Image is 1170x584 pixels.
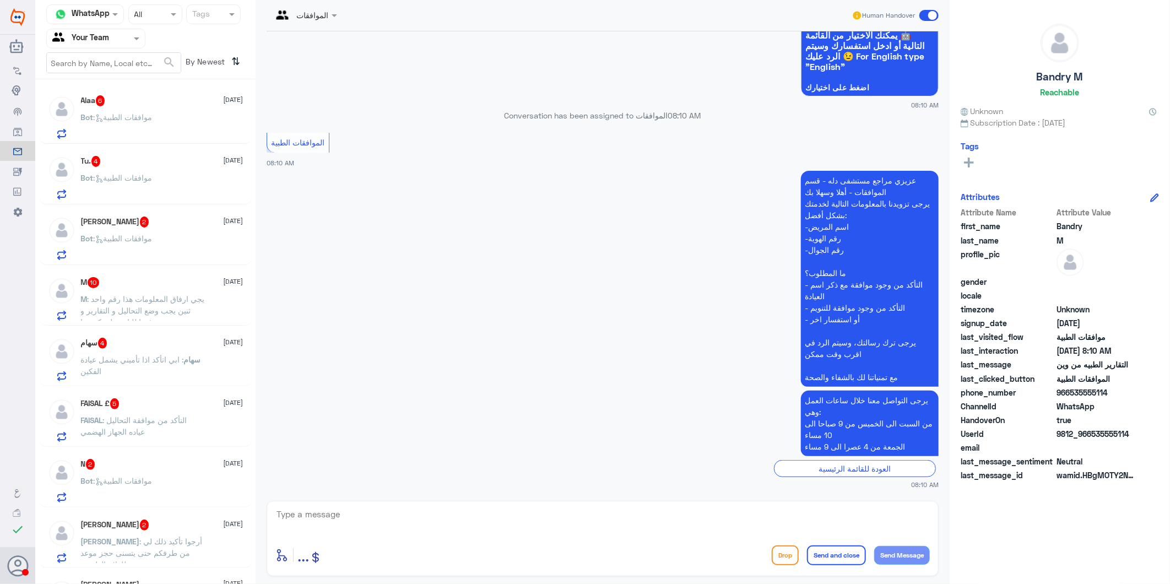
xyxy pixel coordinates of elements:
[48,217,75,244] img: defaultAdmin.png
[81,398,120,409] h5: FAISAL £
[224,519,243,529] span: [DATE]
[81,355,184,376] span: : ابي اتأكد اذا تأميني يشمل عيادة الفكين
[110,398,120,409] span: 5
[94,112,153,122] span: : موافقات الطبية
[224,458,243,468] span: [DATE]
[81,338,107,349] h5: سهام
[863,10,916,20] span: Human Handover
[81,537,140,546] span: [PERSON_NAME]
[1057,456,1136,467] span: 0
[961,141,979,151] h6: Tags
[94,234,153,243] span: : موافقات الطبية
[94,476,153,485] span: : موافقات الطبية
[191,8,210,22] div: Tags
[961,401,1054,412] span: ChannelId
[961,117,1159,128] span: Subscription Date : [DATE]
[1057,276,1136,288] span: null
[81,294,205,327] span: : يجي ارفاق المعلومات هذا رقم واحد ثنين يجب وضع التحاليل و التقارير و رفعها للتامين لو تكرمتوا
[961,469,1054,481] span: last_message_id
[961,428,1054,440] span: UserId
[52,6,69,23] img: whatsapp.png
[224,277,243,286] span: [DATE]
[98,338,107,349] span: 4
[232,52,241,71] i: ⇅
[1057,387,1136,398] span: 966535555114
[961,345,1054,356] span: last_interaction
[961,276,1054,288] span: gender
[1057,442,1136,453] span: null
[1037,71,1084,83] h5: Bandry M
[48,95,75,123] img: defaultAdmin.png
[184,355,201,364] span: سهام
[961,373,1054,385] span: last_clicked_button
[961,304,1054,315] span: timezone
[140,217,149,228] span: 2
[807,545,866,565] button: Send and close
[96,95,105,106] span: 6
[81,294,88,304] span: M
[1057,207,1136,218] span: Attribute Value
[1057,401,1136,412] span: 2
[48,398,75,426] img: defaultAdmin.png
[81,277,100,288] h5: M
[7,555,28,576] button: Avatar
[224,216,243,226] span: [DATE]
[91,156,101,167] span: 4
[140,520,149,531] span: 2
[81,476,94,485] span: Bot
[81,537,203,569] span: : أرجوا تأكيد ذلك لي من طرفكم حتى يتسنى حجز موعد للعلاج الطبيعي
[961,192,1000,202] h6: Attributes
[774,460,936,477] div: العودة للقائمة الرئيسية
[961,317,1054,329] span: signup_date
[81,112,94,122] span: Bot
[1057,331,1136,343] span: موافقات الطبية
[88,277,100,288] span: 10
[1057,414,1136,426] span: true
[86,459,95,470] span: 2
[81,156,101,167] h5: Tu.
[1057,428,1136,440] span: 9812_966535555114
[162,53,176,72] button: search
[81,173,94,182] span: Bot
[961,235,1054,246] span: last_name
[224,337,243,347] span: [DATE]
[48,156,75,183] img: defaultAdmin.png
[224,155,243,165] span: [DATE]
[1057,373,1136,385] span: الموافقات الطبية
[961,290,1054,301] span: locale
[961,456,1054,467] span: last_message_sentiment
[1041,24,1079,62] img: defaultAdmin.png
[81,95,105,106] h5: Alaa
[94,173,153,182] span: : موافقات الطبية
[162,56,176,69] span: search
[961,331,1054,343] span: last_visited_flow
[52,30,69,47] img: yourTeam.svg
[772,545,799,565] button: Drop
[48,520,75,547] img: defaultAdmin.png
[81,459,95,470] h5: N
[961,387,1054,398] span: phone_number
[81,234,94,243] span: Bot
[47,53,181,73] input: Search by Name, Local etc…
[81,217,149,228] h5: Karim Samir
[961,359,1054,370] span: last_message
[181,52,227,74] span: By Newest
[1057,290,1136,301] span: null
[805,83,934,92] span: اضغط على اختيارك
[48,459,75,486] img: defaultAdmin.png
[81,415,103,425] span: FAISAL
[1041,87,1080,97] h6: Reachable
[1057,345,1136,356] span: 2025-10-02T05:10:29.249Z
[1057,248,1084,276] img: defaultAdmin.png
[297,543,309,567] button: ...
[961,442,1054,453] span: email
[801,171,939,387] p: 2/10/2025, 8:10 AM
[911,480,939,489] span: 08:10 AM
[1057,220,1136,232] span: Bandry
[1057,469,1136,481] span: wamid.HBgMOTY2NTM1NTU1MTE0FQIAEhgUM0E4NUQyNjQwNUQ5Q0QwMjU1RDYA
[1057,235,1136,246] span: M
[11,523,24,536] i: check
[224,95,243,105] span: [DATE]
[911,100,939,110] span: 08:10 AM
[961,105,1004,117] span: Unknown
